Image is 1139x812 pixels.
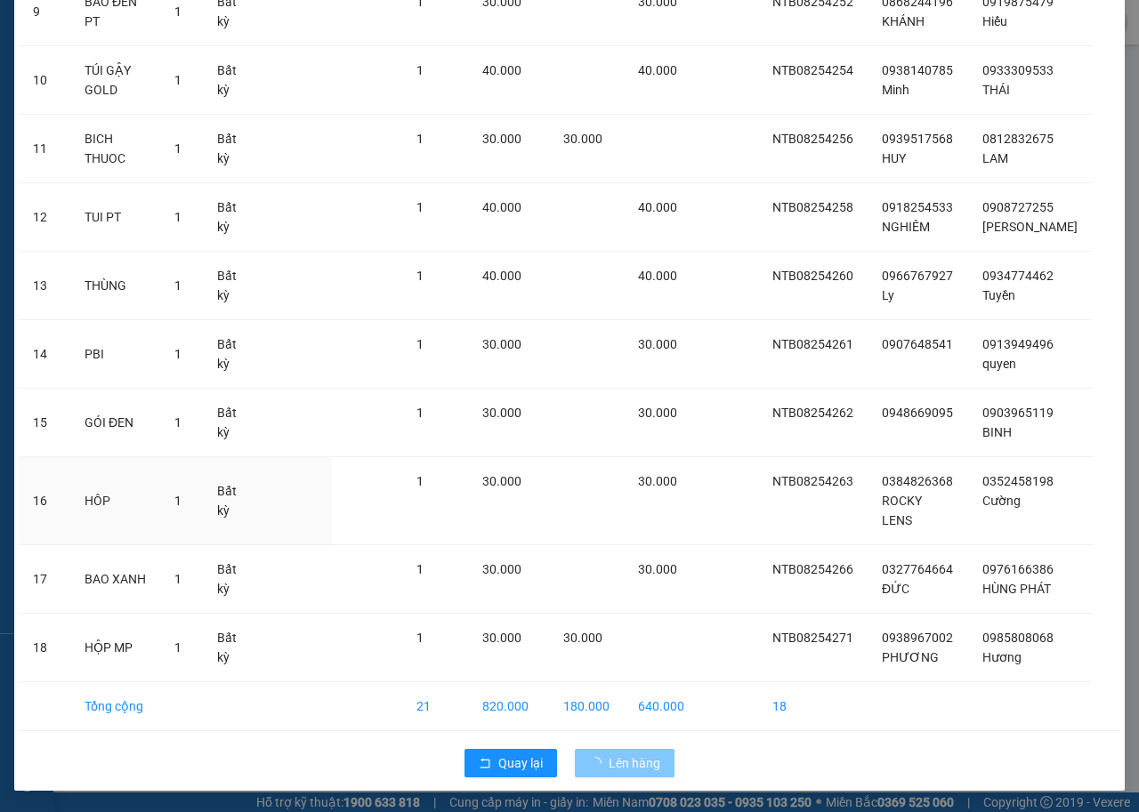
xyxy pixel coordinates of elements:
span: 1 [416,474,424,488]
span: 1 [174,210,182,224]
td: 10 [19,46,70,115]
span: HUY [882,151,906,165]
span: 30.000 [482,631,521,645]
td: 14 [19,320,70,389]
span: 1 [174,572,182,586]
span: ĐỨC [882,582,909,596]
td: TÚI GẬY GOLD [70,46,160,115]
td: 15 [19,389,70,457]
span: quyen [982,357,1016,371]
td: TUI PT [70,183,160,252]
span: Minh [882,83,909,97]
span: Hương [982,650,1022,664]
td: 18 [19,614,70,682]
td: 180.000 [549,682,624,731]
span: 0938140785 [882,63,953,77]
span: NTB08254254 [772,63,853,77]
td: GÓI ĐEN [70,389,160,457]
span: Ly [882,288,894,302]
span: 0907648541 [882,337,953,351]
span: 1 [416,337,424,351]
span: loading [589,757,609,769]
span: 0934774462 [982,269,1054,283]
span: 0903965119 [982,406,1054,420]
span: 0913949496 [982,337,1054,351]
span: [PERSON_NAME] [982,220,1078,234]
span: NTB08254262 [772,406,853,420]
span: 1 [174,141,182,156]
span: 40.000 [482,63,521,77]
span: HÙNG PHÁT [982,582,1051,596]
span: 1 [174,4,182,19]
span: 0938967002 [882,631,953,645]
span: 0327764664 [882,562,953,576]
span: 0985808068 [982,631,1054,645]
span: 1 [416,562,424,576]
td: Bất kỳ [203,457,262,545]
span: KHÁNH [882,14,925,28]
span: 1 [416,631,424,645]
span: 30.000 [482,132,521,146]
td: 21 [402,682,467,731]
span: 1 [416,200,424,214]
span: 30.000 [482,474,521,488]
span: 30.000 [482,406,521,420]
td: Bất kỳ [203,545,262,614]
td: THÙNG [70,252,160,320]
span: 30.000 [638,562,677,576]
span: 30.000 [482,337,521,351]
span: NTB08254266 [772,562,853,576]
td: 17 [19,545,70,614]
span: 30.000 [638,337,677,351]
button: rollbackQuay lại [464,749,557,777]
span: NTB08254258 [772,200,853,214]
td: BICH THUOC [70,115,160,183]
td: 16 [19,457,70,545]
span: THÁI [982,83,1010,97]
td: 13 [19,252,70,320]
span: NTB08254256 [772,132,853,146]
span: 30.000 [563,132,602,146]
td: Tổng cộng [70,682,160,731]
span: 0933309533 [982,63,1054,77]
span: 0908727255 [982,200,1054,214]
span: 0352458198 [982,474,1054,488]
td: HỘP MP [70,614,160,682]
span: 0812832675 [982,132,1054,146]
span: 0384826368 [882,474,953,488]
button: Lên hàng [575,749,675,777]
span: NTB08254261 [772,337,853,351]
span: NTB08254260 [772,269,853,283]
span: NTB08254263 [772,474,853,488]
span: 40.000 [482,200,521,214]
span: 1 [174,415,182,430]
span: 1 [416,269,424,283]
span: LAM [982,151,1008,165]
span: 40.000 [482,269,521,283]
td: 12 [19,183,70,252]
span: 1 [416,132,424,146]
td: 640.000 [624,682,699,731]
span: BINH [982,425,1012,439]
td: Bất kỳ [203,183,262,252]
span: 30.000 [638,474,677,488]
span: NGHIÊM [882,220,930,234]
span: NTB08254271 [772,631,853,645]
td: Bất kỳ [203,46,262,115]
td: Bất kỳ [203,252,262,320]
span: 40.000 [638,200,677,214]
span: Lên hàng [609,753,660,773]
span: 0966767927 [882,269,953,283]
td: HÔP [70,457,160,545]
span: 1 [416,63,424,77]
span: 1 [174,347,182,361]
span: 1 [416,406,424,420]
span: 30.000 [482,562,521,576]
td: 820.000 [468,682,549,731]
td: 18 [758,682,868,731]
span: 0948669095 [882,406,953,420]
span: 30.000 [638,406,677,420]
span: 40.000 [638,269,677,283]
span: rollback [479,757,491,771]
span: Quay lại [498,753,543,773]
